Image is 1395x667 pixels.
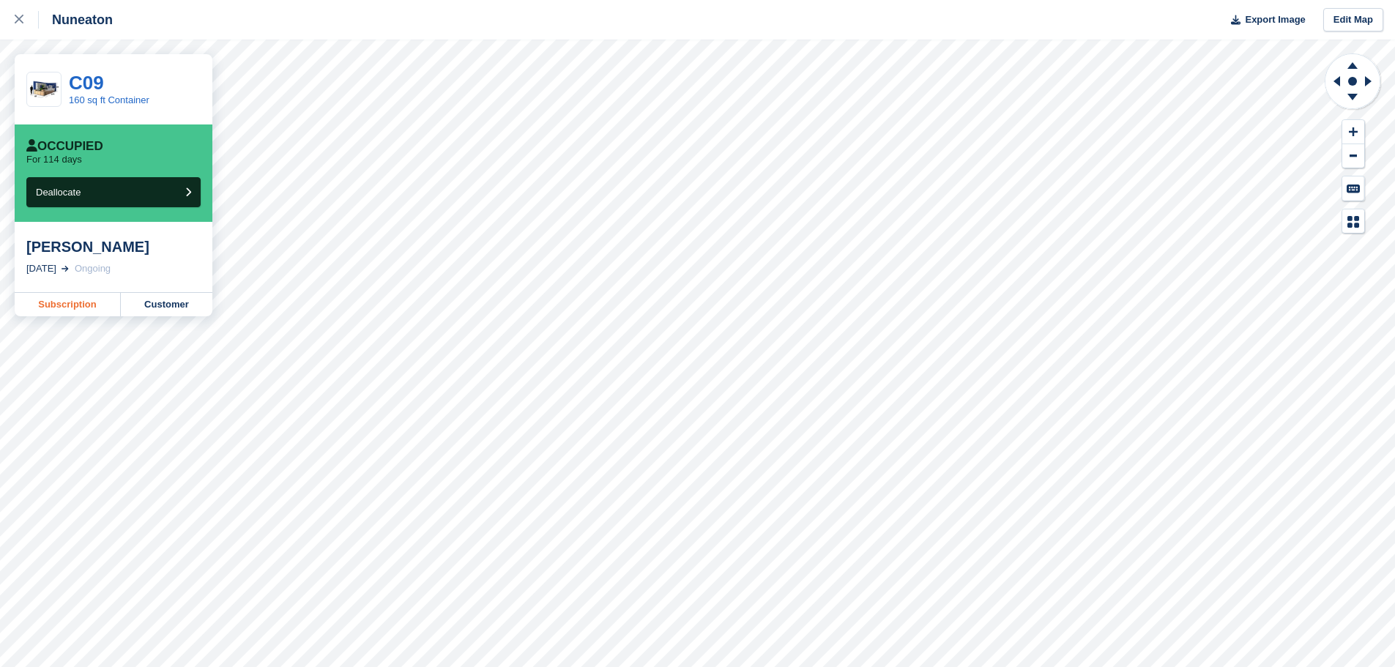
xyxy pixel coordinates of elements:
[15,293,121,316] a: Subscription
[62,266,69,272] img: arrow-right-light-icn-cde0832a797a2874e46488d9cf13f60e5c3a73dbe684e267c42b8395dfbc2abf.svg
[75,261,111,276] div: Ongoing
[26,154,82,165] p: For 114 days
[1245,12,1305,27] span: Export Image
[121,293,212,316] a: Customer
[27,77,61,103] img: 20-ft-container.jpg
[1342,209,1364,234] button: Map Legend
[69,94,149,105] a: 160 sq ft Container
[1342,120,1364,144] button: Zoom In
[36,187,81,198] span: Deallocate
[1323,8,1383,32] a: Edit Map
[26,139,103,154] div: Occupied
[26,261,56,276] div: [DATE]
[26,177,201,207] button: Deallocate
[1222,8,1306,32] button: Export Image
[1342,144,1364,168] button: Zoom Out
[39,11,113,29] div: Nuneaton
[26,238,201,256] div: [PERSON_NAME]
[69,72,104,94] a: C09
[1342,176,1364,201] button: Keyboard Shortcuts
